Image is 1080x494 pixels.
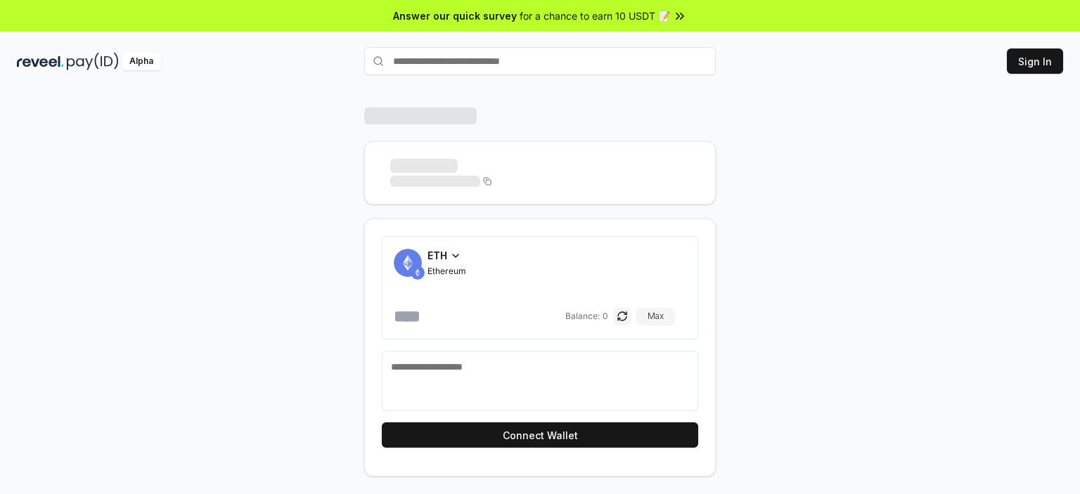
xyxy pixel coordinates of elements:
[427,248,447,263] span: ETH
[382,422,698,448] button: Connect Wallet
[520,8,670,23] span: for a chance to earn 10 USDT 📝
[427,266,466,277] span: Ethereum
[411,266,425,280] img: ETH.svg
[636,308,675,325] button: Max
[393,8,517,23] span: Answer our quick survey
[67,53,119,70] img: pay_id
[603,311,608,322] span: 0
[17,53,64,70] img: reveel_dark
[1007,48,1063,74] button: Sign In
[122,53,161,70] div: Alpha
[565,311,600,322] span: Balance:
